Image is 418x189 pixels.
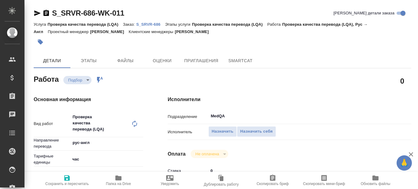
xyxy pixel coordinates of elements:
button: Уведомить [144,172,196,189]
h2: 0 [400,76,404,86]
span: 🙏 [399,157,409,169]
p: [PERSON_NAME] [175,29,213,34]
p: Этапы услуги [165,22,192,27]
p: Проектный менеджер [48,29,90,34]
span: Скопировать мини-бриф [303,182,345,186]
span: Оценки [147,57,177,65]
div: Подбор [63,76,91,84]
a: S_SRVR-686 [136,21,165,27]
button: Скопировать ссылку [43,9,50,17]
span: SmartCat [226,57,255,65]
input: ✎ Введи что-нибудь [208,166,391,175]
p: Подразделение [168,114,208,120]
button: Дублировать работу [196,172,247,189]
button: Назначить себя [237,126,276,137]
p: Проверка качества перевода (LQA) [192,22,267,27]
span: Уведомить [161,182,179,186]
p: Заказ: [123,22,136,27]
span: Этапы [74,57,103,65]
span: Папка на Drive [106,182,131,186]
span: [PERSON_NAME] детали заказа [334,10,394,16]
h4: Оплата [168,150,186,158]
h4: Основная информация [34,96,143,103]
button: 🙏 [397,155,412,171]
p: Направление перевода [34,137,70,149]
span: Дублировать работу [204,182,239,187]
p: Работа [267,22,282,27]
button: Open [140,142,141,143]
span: Скопировать бриф [256,182,289,186]
button: Скопировать мини-бриф [298,172,350,189]
p: Услуга [34,22,47,27]
button: Подбор [66,77,84,83]
button: Скопировать бриф [247,172,298,189]
p: S_SRVR-686 [136,22,165,27]
p: Проверка качества перевода (LQA) [47,22,123,27]
button: Назначить [208,126,237,137]
span: Файлы [111,57,140,65]
p: Клиентские менеджеры [129,29,175,34]
button: Сохранить и пересчитать [41,172,93,189]
div: Подбор [191,150,228,158]
div: час [70,154,143,164]
button: Добавить тэг [34,35,47,49]
span: Приглашения [184,57,218,65]
p: [PERSON_NAME] [90,29,129,34]
button: Обновить файлы [350,172,401,189]
p: Вид работ [34,121,70,127]
input: ✎ Введи что-нибудь [70,170,143,179]
p: Кол-во единиц [34,172,70,178]
span: Детали [37,57,67,65]
a: S_SRVR-686-WK-011 [52,9,124,17]
button: Скопировать ссылку для ЯМессенджера [34,9,41,17]
span: Назначить себя [240,128,273,135]
button: Папка на Drive [93,172,144,189]
span: Обновить файлы [361,182,390,186]
h2: Работа [34,73,59,84]
h4: Исполнители [168,96,411,103]
button: Open [388,115,389,117]
p: Исполнитель [168,129,208,135]
span: Назначить [212,128,233,135]
button: Не оплачена [194,151,221,157]
p: Ставка [168,168,208,174]
p: Тарифные единицы [34,153,70,165]
span: Сохранить и пересчитать [45,182,89,186]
